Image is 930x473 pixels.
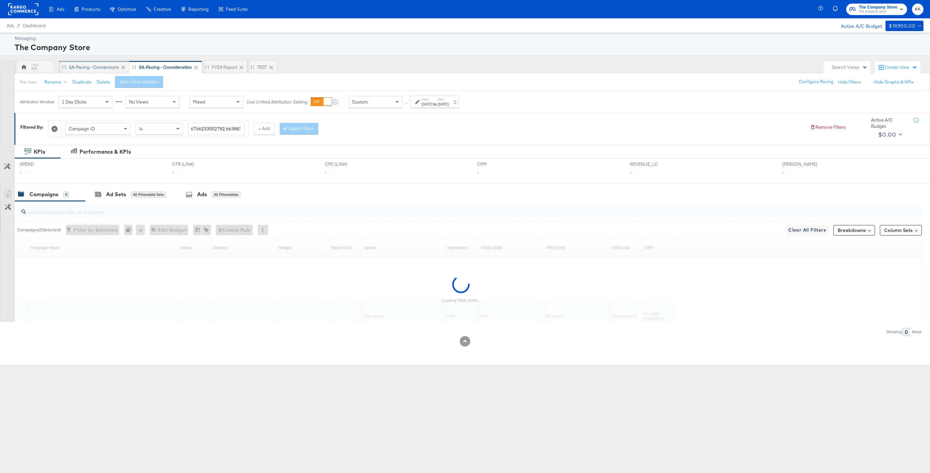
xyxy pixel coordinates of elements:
[325,161,374,167] span: CPC (LINK)
[441,298,480,303] div: Loading Table Data...
[15,42,922,53] div: The Company Store
[886,330,903,334] div: Showing:
[131,192,166,198] div: All Filtered Ad Sets
[124,225,136,235] div: 0
[878,130,896,140] div: $0.00
[62,65,66,69] div: Drag to reorder tab
[833,225,875,236] button: Breakdowns
[834,21,882,30] div: Active A/C Budget
[403,102,409,104] span: ↑
[421,102,432,107] div: [DATE]
[810,124,846,130] button: Remove Filters
[97,79,110,85] button: Delete
[859,4,897,11] span: The Company Store
[20,124,43,130] div: Filtered By:
[29,191,58,198] div: Campaigns
[129,99,148,105] span: No Views
[69,126,95,132] span: Campaign ID
[20,161,69,167] span: SPEND
[903,328,910,336] div: 0
[912,4,923,15] button: KK
[69,64,119,70] div: SA-Pacing - Conversions
[859,9,897,14] span: The Company Store
[889,22,915,30] div: $19,900.00
[62,99,87,105] span: 1 Day Clicks
[63,192,69,198] div: 0
[188,123,245,135] input: Enter a search term
[205,65,209,69] div: Drag to reorder tab
[118,7,136,12] span: Optimize
[212,64,237,70] div: FY24 Report
[885,21,923,31] button: $19,900.00
[139,64,192,70] div: SA-Pacing - Consideration
[874,79,914,85] button: Hide Graphs & KPIs
[630,161,679,167] span: REVENUE_LC
[193,99,205,105] span: Mixed
[14,23,23,28] span: /
[20,100,55,104] div: Attribution Window:
[438,102,449,107] div: [DATE]
[912,330,922,334] div: Rows
[786,225,828,236] button: Clear All Filters
[15,35,922,42] div: Managing:
[846,4,907,15] button: The Company StoreThe Company Store
[212,192,240,198] div: All Filtered Ads
[7,23,14,28] span: Ads
[172,161,221,167] span: CTR (LINK)
[251,65,254,69] div: Drag to reorder tab
[477,161,526,167] span: CPM
[82,7,100,12] span: Products
[26,203,836,216] input: Search Campaigns by Name, ID or Objective
[80,148,131,156] div: Performance & KPIs
[782,161,831,167] span: [PERSON_NAME]
[794,76,838,88] button: Configure Pacing
[72,79,92,85] button: Duplicate
[154,7,171,12] span: Creative
[247,99,308,105] label: Use Unified Attribution Setting:
[57,7,64,12] span: Ads
[421,97,432,102] label: Start:
[31,66,37,72] div: KK
[20,80,37,85] div: This View:
[257,64,267,70] div: TEST
[23,23,46,28] a: Dashboard
[254,123,275,135] button: + Add
[226,7,248,12] span: Feed Suite
[106,191,126,198] div: Ad Sets
[34,148,45,156] div: KPIs
[832,64,867,70] div: Search Views
[884,64,917,71] div: Create View
[838,79,861,85] button: Hide Filters
[188,7,209,12] span: Reporting
[139,126,143,132] span: Is
[880,225,922,236] button: Column Sets
[197,191,207,198] div: Ads
[132,65,136,69] div: Drag to reorder tab
[352,99,368,105] span: Custom
[876,129,903,140] button: $0.00
[915,6,921,13] span: KK
[871,117,907,129] div: Active A/C Budget
[438,97,449,102] label: End:
[788,226,826,234] span: Clear All Filters
[40,76,74,88] button: Rename
[432,102,438,106] strong: to
[17,227,61,233] div: Campaigns ( 0 Selected)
